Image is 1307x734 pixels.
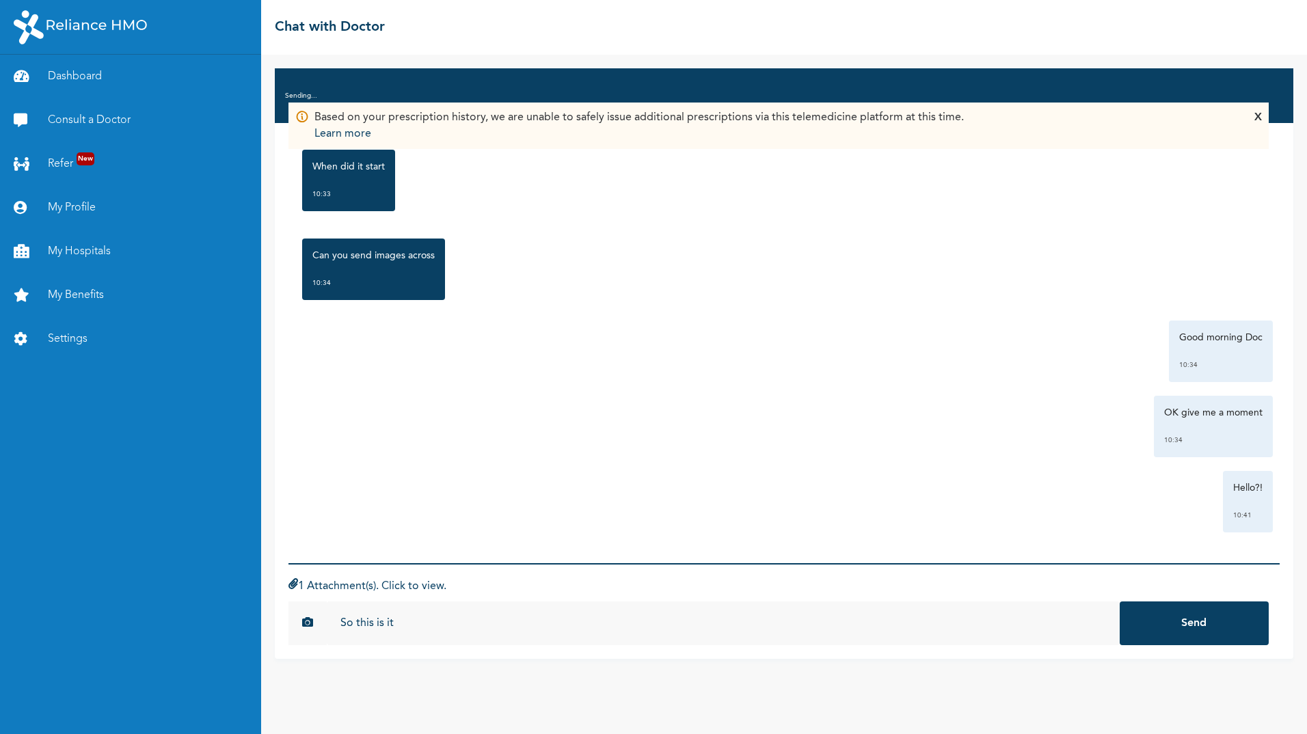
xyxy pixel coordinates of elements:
[288,578,1280,595] div: 1 Attachment(s). Click to view.
[327,601,1120,645] input: Chat with doctor
[314,109,964,142] div: Based on your prescription history, we are unable to safely issue additional prescriptions via th...
[1233,508,1263,522] div: 10:41
[1164,433,1263,447] div: 10:34
[312,160,385,174] p: When did it start
[285,91,317,101] h3: Sending...
[14,10,147,44] img: RelianceHMO's Logo
[295,109,309,124] img: Info
[312,187,385,201] div: 10:33
[77,152,94,165] span: New
[1179,331,1263,344] p: Good morning Doc
[314,126,964,142] p: Learn more
[1179,358,1263,372] div: 10:34
[1120,601,1268,645] button: Send
[275,17,385,38] h2: Chat with Doctor
[1233,481,1263,495] p: Hello?!
[1254,109,1262,142] div: X
[312,276,435,290] div: 10:34
[1164,406,1263,420] p: OK give me a moment
[312,249,435,262] p: Can you send images across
